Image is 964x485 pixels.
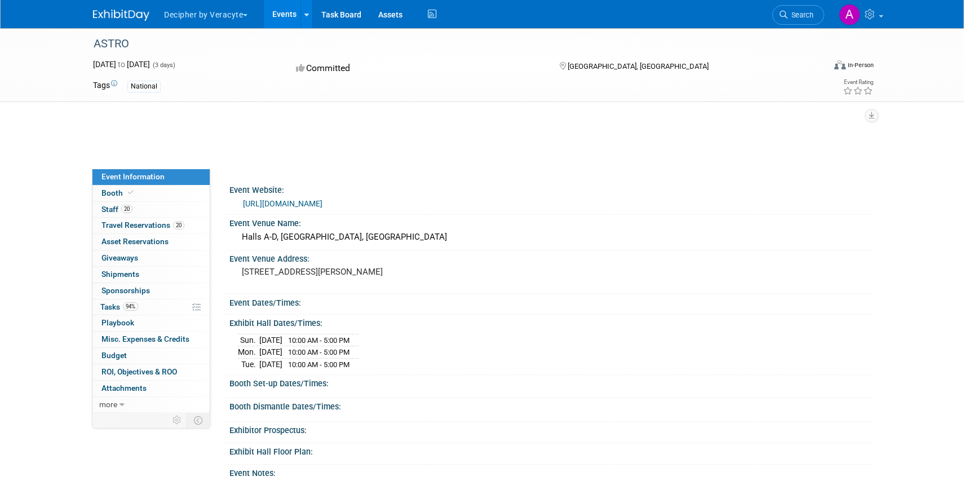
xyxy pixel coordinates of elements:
[243,199,322,208] a: [URL][DOMAIN_NAME]
[92,218,210,233] a: Travel Reservations20
[127,81,161,92] div: National
[92,332,210,347] a: Misc. Expenses & Credits
[843,80,873,85] div: Event Rating
[293,59,542,78] div: Committed
[229,465,871,479] div: Event Notes:
[229,215,871,229] div: Event Venue Name:
[101,367,177,376] span: ROI, Objectives & ROO
[101,237,169,246] span: Asset Reservations
[92,381,210,396] a: Attachments
[93,10,149,21] img: ExhibitDay
[229,398,871,412] div: Booth Dismantle Dates/Times:
[259,334,282,346] td: [DATE]
[173,221,184,230] span: 20
[92,299,210,315] a: Tasks94%
[99,400,117,409] span: more
[101,221,184,230] span: Travel Reservations
[238,358,259,370] td: Tue.
[259,358,282,370] td: [DATE]
[152,61,175,69] span: (3 days)
[92,397,210,413] a: more
[229,422,871,436] div: Exhibitor Prospectus:
[101,383,147,393] span: Attachments
[229,443,871,457] div: Exhibit Hall Floor Plan:
[288,336,350,345] span: 10:00 AM - 5:00 PM
[128,189,134,196] i: Booth reservation complete
[123,302,138,311] span: 94%
[847,61,874,69] div: In-Person
[93,80,117,92] td: Tags
[288,348,350,356] span: 10:00 AM - 5:00 PM
[834,60,846,69] img: Format-Inperson.png
[568,62,709,70] span: [GEOGRAPHIC_DATA], [GEOGRAPHIC_DATA]
[288,360,350,369] span: 10:00 AM - 5:00 PM
[93,60,150,69] span: [DATE] [DATE]
[92,202,210,218] a: Staff20
[101,351,127,360] span: Budget
[100,302,138,311] span: Tasks
[242,267,484,277] pre: [STREET_ADDRESS][PERSON_NAME]
[121,205,132,213] span: 20
[167,413,187,427] td: Personalize Event Tab Strip
[229,250,871,264] div: Event Venue Address:
[259,346,282,359] td: [DATE]
[92,283,210,299] a: Sponsorships
[101,172,165,181] span: Event Information
[101,318,134,327] span: Playbook
[101,188,136,197] span: Booth
[839,4,860,25] img: Amy Wahba
[238,334,259,346] td: Sun.
[116,60,127,69] span: to
[101,205,132,214] span: Staff
[187,413,210,427] td: Toggle Event Tabs
[101,334,189,343] span: Misc. Expenses & Credits
[92,348,210,364] a: Budget
[772,5,824,25] a: Search
[92,234,210,250] a: Asset Reservations
[92,267,210,283] a: Shipments
[92,186,210,201] a: Booth
[758,59,874,76] div: Event Format
[238,346,259,359] td: Mon.
[229,294,871,308] div: Event Dates/Times:
[229,375,871,389] div: Booth Set-up Dates/Times:
[229,182,871,196] div: Event Website:
[101,270,139,279] span: Shipments
[90,34,807,54] div: ASTRO
[101,253,138,262] span: Giveaways
[92,364,210,380] a: ROI, Objectives & ROO
[101,286,150,295] span: Sponsorships
[238,228,863,246] div: Halls A-D, [GEOGRAPHIC_DATA], [GEOGRAPHIC_DATA]
[92,250,210,266] a: Giveaways
[92,315,210,331] a: Playbook
[788,11,813,19] span: Search
[92,169,210,185] a: Event Information
[229,315,871,329] div: Exhibit Hall Dates/Times:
